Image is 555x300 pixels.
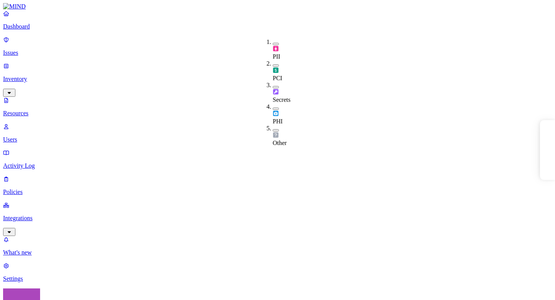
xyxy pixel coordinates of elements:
p: Issues [3,49,552,56]
img: MIND [3,3,26,10]
span: PCI [273,75,283,81]
a: Activity Log [3,149,552,169]
span: Other [273,140,287,146]
p: Users [3,136,552,143]
img: pci [273,67,279,73]
p: Integrations [3,215,552,222]
p: Activity Log [3,162,552,169]
a: Integrations [3,202,552,235]
p: Resources [3,110,552,117]
p: What's new [3,249,552,256]
span: PII [273,53,281,60]
a: What's new [3,236,552,256]
a: Inventory [3,62,552,96]
p: Dashboard [3,23,552,30]
a: Users [3,123,552,143]
a: Resources [3,97,552,117]
img: pii [273,46,279,52]
p: Policies [3,189,552,196]
img: other [273,132,279,138]
img: phi [273,110,279,116]
span: PHI [273,118,283,125]
img: secret [273,89,279,95]
a: MIND [3,3,552,10]
a: Policies [3,175,552,196]
p: Inventory [3,76,552,83]
a: Settings [3,262,552,282]
a: Dashboard [3,10,552,30]
span: Secrets [273,96,291,103]
a: Issues [3,36,552,56]
p: Settings [3,275,552,282]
